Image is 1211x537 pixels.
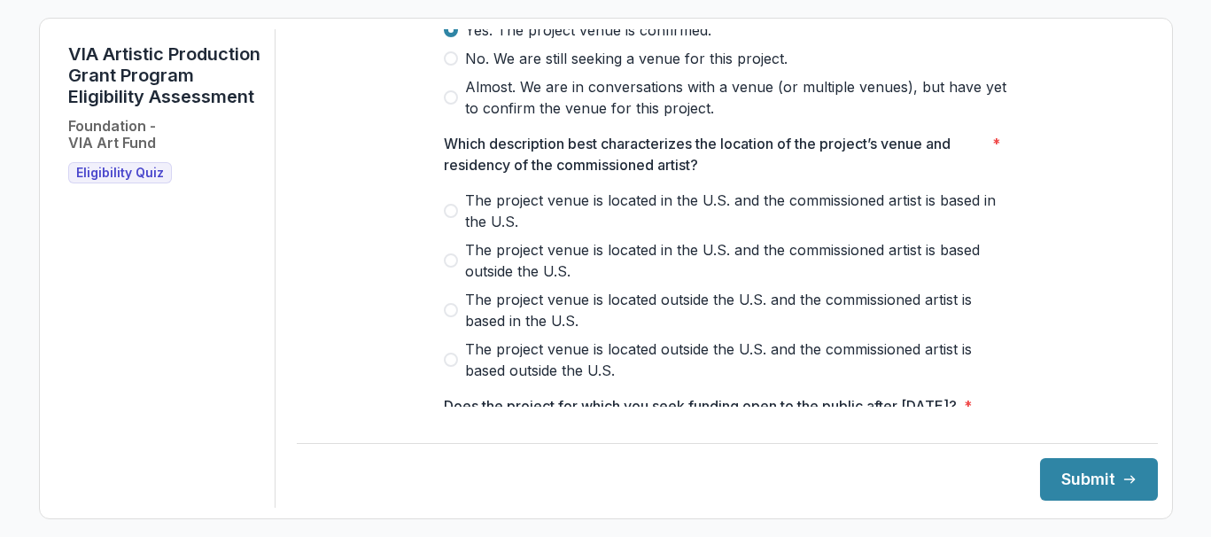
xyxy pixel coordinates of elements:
[465,76,1011,119] span: Almost. We are in conversations with a venue (or multiple venues), but have yet to confirm the ve...
[444,395,957,416] p: Does the project for which you seek funding open to the public after [DATE]?
[444,133,985,175] p: Which description best characterizes the location of the project’s venue and residency of the com...
[68,118,156,152] h2: Foundation - VIA Art Fund
[465,339,1011,381] span: The project venue is located outside the U.S. and the commissioned artist is based outside the U.S.
[465,239,1011,282] span: The project venue is located in the U.S. and the commissioned artist is based outside the U.S.
[68,43,260,107] h1: VIA Artistic Production Grant Program Eligibility Assessment
[465,48,788,69] span: No. We are still seeking a venue for this project.
[1040,458,1158,501] button: Submit
[76,166,164,181] span: Eligibility Quiz
[465,19,711,41] span: Yes. The project venue is confirmed.
[465,190,1011,232] span: The project venue is located in the U.S. and the commissioned artist is based in the U.S.
[465,289,1011,331] span: The project venue is located outside the U.S. and the commissioned artist is based in the U.S.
